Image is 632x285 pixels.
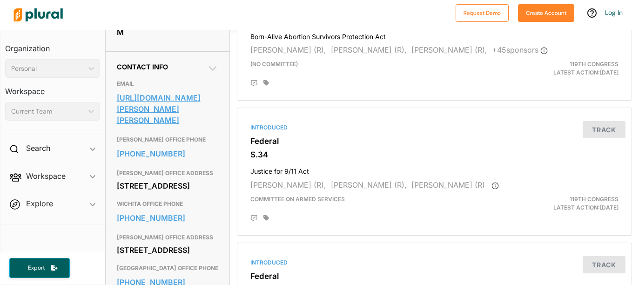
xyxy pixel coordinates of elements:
[5,35,100,55] h3: Organization
[518,4,574,22] button: Create Account
[117,211,218,225] a: [PHONE_NUMBER]
[456,7,509,17] a: Request Demo
[26,143,50,153] h2: Search
[492,45,548,54] span: + 45 sponsor s
[250,123,619,132] div: Introduced
[250,271,619,281] h3: Federal
[11,107,85,116] div: Current Team
[117,263,218,274] h3: [GEOGRAPHIC_DATA] OFFICE PHONE
[570,61,619,68] span: 119th Congress
[250,196,345,203] span: Committee on Armed Services
[117,134,218,145] h3: [PERSON_NAME] OFFICE PHONE
[117,243,218,257] div: [STREET_ADDRESS]
[117,179,218,193] div: [STREET_ADDRESS]
[250,28,619,41] h4: Born-Alive Abortion Survivors Protection Act
[583,121,625,138] button: Track
[117,25,218,39] div: M
[117,168,218,179] h3: [PERSON_NAME] OFFICE ADDRESS
[411,180,485,190] span: [PERSON_NAME] (R)
[250,163,619,176] h4: Justice for 9/11 Act
[250,258,619,267] div: Introduced
[21,264,51,272] span: Export
[250,215,258,222] div: Add Position Statement
[117,91,218,127] a: [URL][DOMAIN_NAME][PERSON_NAME][PERSON_NAME]
[5,78,100,98] h3: Workspace
[117,198,218,210] h3: WICHITA OFFICE PHONE
[498,60,625,77] div: Latest Action: [DATE]
[117,232,218,243] h3: [PERSON_NAME] OFFICE ADDRESS
[605,8,623,17] a: Log In
[570,196,619,203] span: 119th Congress
[250,150,619,159] h3: S.34
[263,80,269,86] div: Add tags
[9,258,70,278] button: Export
[250,136,619,146] h3: Federal
[117,63,168,71] span: Contact Info
[331,45,407,54] span: [PERSON_NAME] (R),
[250,180,326,190] span: [PERSON_NAME] (R),
[518,7,574,17] a: Create Account
[117,78,218,89] h3: EMAIL
[331,180,407,190] span: [PERSON_NAME] (R),
[263,215,269,221] div: Add tags
[250,80,258,87] div: Add Position Statement
[250,45,326,54] span: [PERSON_NAME] (R),
[11,64,85,74] div: Personal
[117,147,218,161] a: [PHONE_NUMBER]
[411,45,487,54] span: [PERSON_NAME] (R),
[583,256,625,273] button: Track
[498,195,625,212] div: Latest Action: [DATE]
[456,4,509,22] button: Request Demo
[243,60,498,77] div: (no committee)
